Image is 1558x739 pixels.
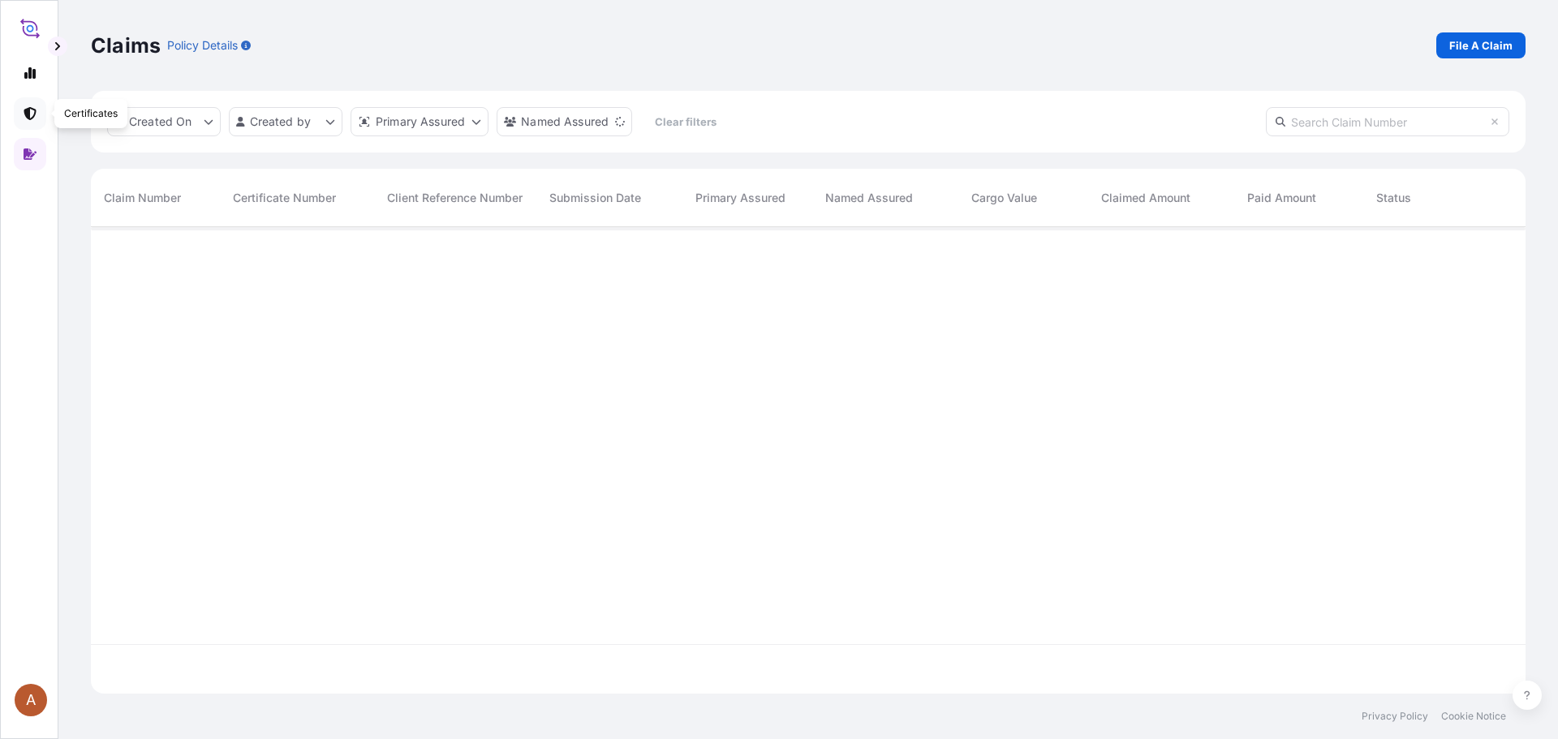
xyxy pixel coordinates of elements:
[1362,710,1428,723] a: Privacy Policy
[387,190,523,206] span: Client Reference Number
[250,114,312,130] p: Created by
[825,190,913,206] span: Named Assured
[233,190,336,206] span: Certificate Number
[1436,32,1526,58] a: File A Claim
[1441,710,1506,723] a: Cookie Notice
[54,99,127,128] div: Certificates
[640,109,731,135] button: Clear filters
[104,190,181,206] span: Claim Number
[351,107,488,136] button: distributor Filter options
[107,107,221,136] button: createdOn Filter options
[1376,190,1411,206] span: Status
[91,32,161,58] p: Claims
[1449,37,1513,54] p: File A Claim
[26,692,36,708] span: A
[129,114,192,130] p: Created On
[695,190,785,206] span: Primary Assured
[167,37,238,54] p: Policy Details
[1247,190,1316,206] span: Paid Amount
[376,114,465,130] p: Primary Assured
[229,107,342,136] button: createdBy Filter options
[521,114,609,130] p: Named Assured
[655,114,717,130] p: Clear filters
[497,107,632,136] button: cargoOwner Filter options
[1266,107,1509,136] input: Search Claim Number
[549,190,641,206] span: Submission Date
[1101,190,1190,206] span: Claimed Amount
[971,190,1037,206] span: Cargo Value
